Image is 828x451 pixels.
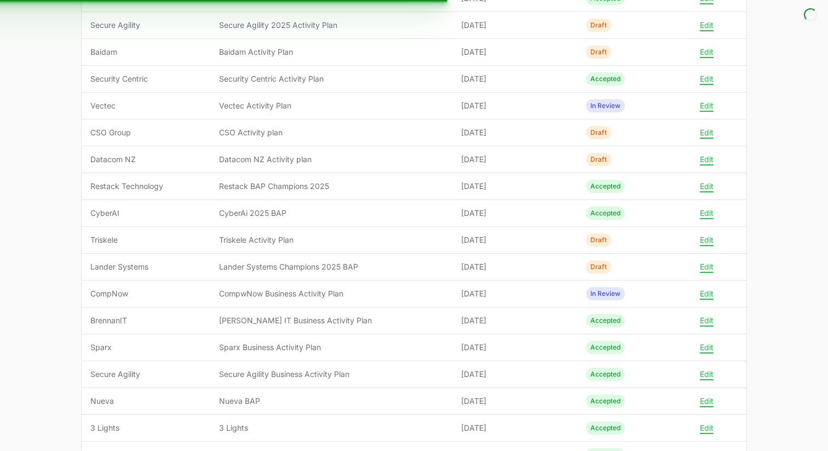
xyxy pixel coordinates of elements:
[700,208,714,218] button: Edit
[90,20,202,31] span: Secure Agility
[461,315,568,326] span: [DATE]
[219,396,444,407] span: Nueva BAP
[90,315,202,326] span: BrennanIT
[90,127,202,138] span: CSO Group
[700,262,714,272] button: Edit
[461,20,568,31] span: [DATE]
[90,235,202,246] span: Triskele
[219,342,444,353] span: Sparx Business Activity Plan
[90,73,202,84] span: Security Centric
[219,235,444,246] span: Triskele Activity Plan
[219,208,444,219] span: CyberAi 2025 BAP
[219,181,444,192] span: Restack BAP Champions 2025
[700,74,714,84] button: Edit
[219,100,444,111] span: Vectec Activity Plan
[700,289,714,299] button: Edit
[219,47,444,58] span: Baidam Activity Plan
[219,127,444,138] span: CSO Activity plan
[700,235,714,245] button: Edit
[90,423,202,433] span: 3 Lights
[700,423,714,433] button: Edit
[700,181,714,191] button: Edit
[219,154,444,165] span: Datacom NZ Activity plan
[219,315,444,326] span: [PERSON_NAME] IT Business Activity Plan
[219,73,444,84] span: Security Centric Activity Plan
[461,423,568,433] span: [DATE]
[461,342,568,353] span: [DATE]
[461,181,568,192] span: [DATE]
[700,155,714,164] button: Edit
[90,100,202,111] span: Vectec
[461,396,568,407] span: [DATE]
[461,208,568,219] span: [DATE]
[90,154,202,165] span: Datacom NZ
[461,261,568,272] span: [DATE]
[90,288,202,299] span: CompNow
[90,396,202,407] span: Nueva
[700,369,714,379] button: Edit
[219,369,444,380] span: Secure Agility Business Activity Plan
[461,100,568,111] span: [DATE]
[461,73,568,84] span: [DATE]
[90,342,202,353] span: Sparx
[461,235,568,246] span: [DATE]
[700,20,714,30] button: Edit
[90,181,202,192] span: Restack Technology
[219,288,444,299] span: CompwNow Business Activity Plan
[90,47,202,58] span: Baidam
[461,154,568,165] span: [DATE]
[700,316,714,326] button: Edit
[700,101,714,111] button: Edit
[90,369,202,380] span: Secure Agility
[219,423,444,433] span: 3 Lights
[90,208,202,219] span: CyberAI
[700,128,714,138] button: Edit
[700,47,714,57] button: Edit
[219,261,444,272] span: Lander Systems Champions 2025 BAP
[90,261,202,272] span: Lander Systems
[461,369,568,380] span: [DATE]
[461,288,568,299] span: [DATE]
[700,342,714,352] button: Edit
[219,20,444,31] span: Secure Agility 2025 Activity Plan
[461,127,568,138] span: [DATE]
[700,396,714,406] button: Edit
[461,47,568,58] span: [DATE]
